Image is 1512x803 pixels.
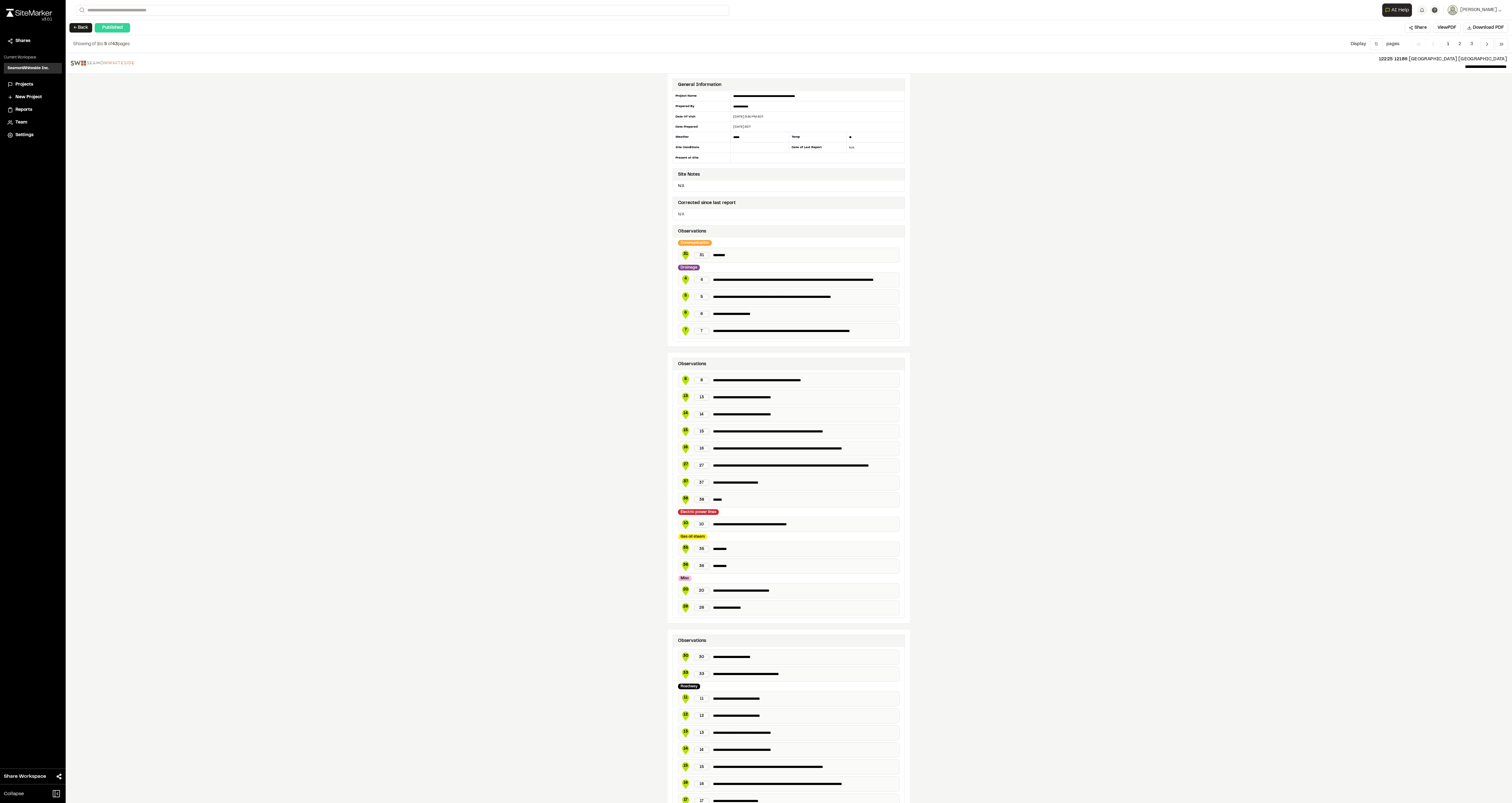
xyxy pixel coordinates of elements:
[681,545,690,551] span: 35
[95,23,130,33] div: Published
[673,101,731,112] div: Prepared By
[681,670,690,676] span: 33
[681,562,690,568] span: 36
[8,65,49,71] h3: SeamonWhiteside Inc.
[678,212,900,217] p: N/A
[8,106,58,113] a: Reports
[1382,3,1412,17] button: Open AI Assistant
[681,587,690,592] span: 20
[1454,38,1466,50] span: 2
[1379,57,1408,61] span: 12225 12186
[681,712,690,717] span: 12
[4,790,24,798] span: Collapse
[1382,3,1414,17] div: Open AI Assistant
[681,797,690,803] span: 17
[694,546,709,552] div: 35
[673,153,731,163] div: Present at Site
[1460,7,1497,14] span: [PERSON_NAME]
[681,496,690,501] span: 38
[694,563,709,569] div: 36
[1433,23,1461,33] button: ViewPDF
[731,124,905,129] div: [DATE] EDT
[8,38,58,45] a: Shares
[681,251,690,257] span: 31
[789,142,847,153] div: Date of Last Report
[694,462,709,469] div: 27
[681,479,690,484] span: 37
[678,361,706,368] div: Observations
[681,604,690,609] span: 26
[681,653,690,659] span: 30
[678,509,719,515] div: Electric power lines
[139,56,1507,63] p: [GEOGRAPHIC_DATA] [GEOGRAPHIC_DATA]
[1351,41,1366,48] p: Display
[694,654,709,660] div: 30
[15,38,30,45] span: Shares
[681,695,690,700] span: 11
[1473,24,1504,31] span: Download PDF
[673,112,731,122] div: Date Of Visit
[694,377,709,383] div: 8
[694,311,709,317] div: 6
[1442,38,1454,50] span: 1
[678,684,700,689] div: Roadway
[1391,6,1409,14] span: AI Help
[731,114,905,119] div: [DATE] 5:30 PM EDT
[694,605,709,611] div: 26
[71,61,134,66] img: file
[681,763,690,769] span: 15
[678,637,706,644] div: Observations
[676,183,902,189] p: N/A
[681,462,690,467] span: 27
[681,327,690,333] span: 7
[681,293,690,299] span: 5
[694,277,709,283] div: 4
[694,671,709,677] div: 33
[1463,23,1508,33] button: Download PDF
[97,42,99,46] span: 1
[681,310,690,316] span: 6
[69,23,92,33] button: ← Back
[681,410,690,416] span: 14
[112,42,118,46] span: 43
[694,328,709,334] div: 7
[8,119,58,126] a: Team
[673,142,731,153] div: Site Conditions
[694,394,709,401] div: 13
[1448,5,1458,15] img: User
[4,773,46,780] span: Share Workspace
[678,228,706,235] div: Observations
[1370,38,1383,50] button: 5
[678,576,692,581] div: Misc
[694,730,709,736] div: 13
[8,94,58,101] a: New Project
[694,445,709,452] div: 16
[15,81,33,88] span: Projects
[694,252,709,258] div: 31
[694,781,709,787] div: 16
[681,746,690,752] span: 14
[694,588,709,594] div: 20
[678,534,707,540] div: Gas oil steam
[678,171,700,178] div: Site Notes
[1448,5,1502,15] button: [PERSON_NAME]
[694,428,709,435] div: 15
[678,200,736,207] div: Corrected since last report
[694,497,709,503] div: 38
[694,294,709,300] div: 5
[681,393,690,399] span: 13
[694,747,709,753] div: 14
[681,520,690,526] span: 10
[673,132,731,142] div: Weather
[694,713,709,719] div: 12
[694,764,709,770] div: 15
[681,729,690,734] span: 13
[15,106,32,113] span: Reports
[678,265,700,270] div: Drainage
[6,9,52,17] img: rebrand.png
[681,276,690,281] span: 4
[1386,41,1399,48] p: page s
[1412,38,1508,50] nav: Navigation
[681,780,690,786] span: 16
[8,132,58,139] a: Settings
